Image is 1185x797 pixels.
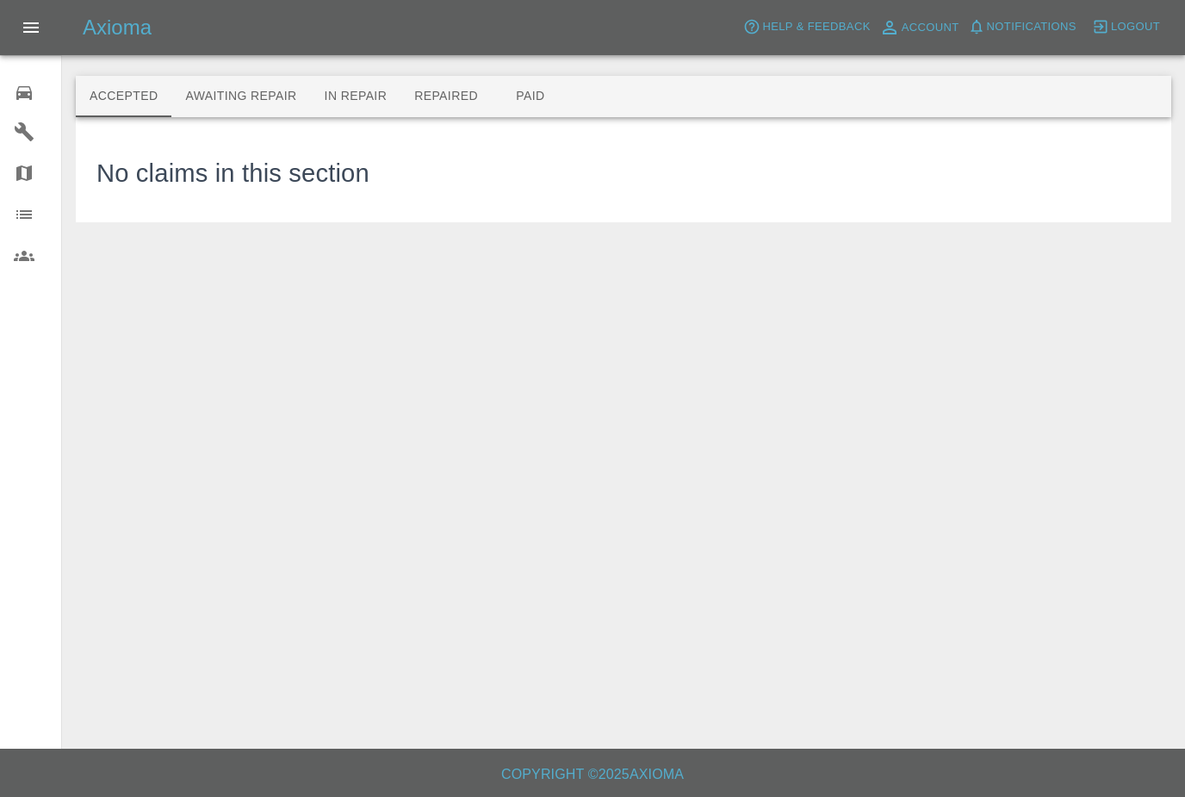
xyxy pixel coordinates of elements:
button: Notifications [964,14,1081,40]
button: Paid [492,76,569,117]
span: Notifications [987,17,1076,37]
button: Logout [1088,14,1164,40]
h3: No claims in this section [96,155,369,193]
button: Open drawer [10,7,52,48]
h6: Copyright © 2025 Axioma [14,763,1171,787]
button: Awaiting Repair [171,76,310,117]
button: Repaired [400,76,492,117]
span: Logout [1111,17,1160,37]
h5: Axioma [83,14,152,41]
button: Help & Feedback [739,14,874,40]
a: Account [875,14,964,41]
button: Accepted [76,76,171,117]
span: Help & Feedback [762,17,870,37]
span: Account [902,18,959,38]
button: In Repair [311,76,401,117]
